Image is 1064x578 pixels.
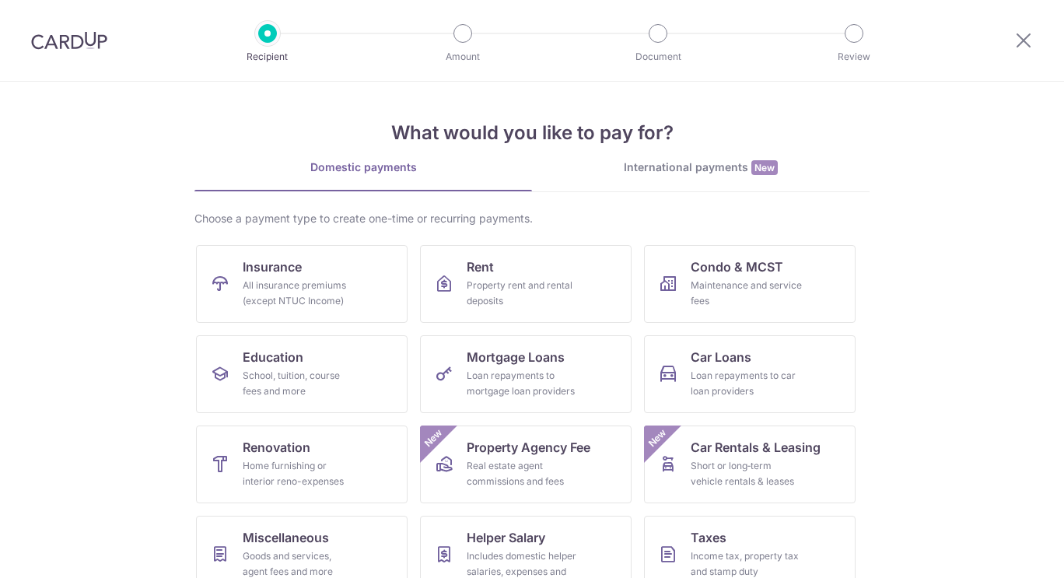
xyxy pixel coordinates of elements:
div: All insurance premiums (except NTUC Income) [243,278,355,309]
span: Insurance [243,257,302,276]
div: Real estate agent commissions and fees [467,458,579,489]
a: Condo & MCSTMaintenance and service fees [644,245,856,323]
span: Miscellaneous [243,528,329,547]
span: Car Rentals & Leasing [691,438,821,457]
div: Property rent and rental deposits [467,278,579,309]
div: Loan repayments to mortgage loan providers [467,368,579,399]
span: New [751,160,778,175]
img: CardUp [31,31,107,50]
a: InsuranceAll insurance premiums (except NTUC Income) [196,245,408,323]
div: Home furnishing or interior reno-expenses [243,458,355,489]
a: RenovationHome furnishing or interior reno-expenses [196,426,408,503]
p: Document [600,49,716,65]
span: Helper Salary [467,528,545,547]
span: Mortgage Loans [467,348,565,366]
div: School, tuition, course fees and more [243,368,355,399]
span: Education [243,348,303,366]
span: Rent [467,257,494,276]
div: Maintenance and service fees [691,278,803,309]
a: Mortgage LoansLoan repayments to mortgage loan providers [420,335,632,413]
a: Property Agency FeeReal estate agent commissions and feesNew [420,426,632,503]
p: Review [796,49,912,65]
a: Car Rentals & LeasingShort or long‑term vehicle rentals & leasesNew [644,426,856,503]
div: International payments [532,159,870,176]
span: Taxes [691,528,726,547]
div: Short or long‑term vehicle rentals & leases [691,458,803,489]
a: Car LoansLoan repayments to car loan providers [644,335,856,413]
span: New [645,426,670,451]
span: Car Loans [691,348,751,366]
span: Condo & MCST [691,257,783,276]
span: Renovation [243,438,310,457]
div: Domestic payments [194,159,532,175]
iframe: Opens a widget where you can find more information [964,531,1048,570]
a: EducationSchool, tuition, course fees and more [196,335,408,413]
div: Loan repayments to car loan providers [691,368,803,399]
p: Amount [405,49,520,65]
h4: What would you like to pay for? [194,119,870,147]
span: Property Agency Fee [467,438,590,457]
a: RentProperty rent and rental deposits [420,245,632,323]
div: Choose a payment type to create one-time or recurring payments. [194,211,870,226]
span: New [421,426,446,451]
p: Recipient [210,49,325,65]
